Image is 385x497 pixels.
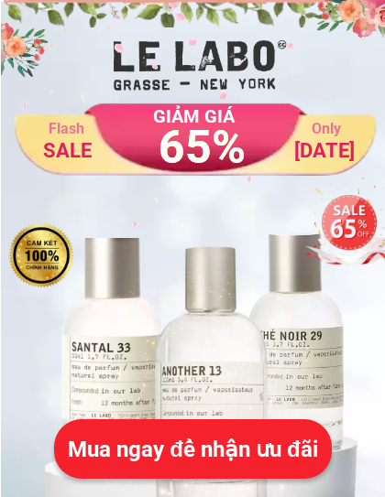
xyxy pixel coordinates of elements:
[312,118,371,140] h6: Only
[159,113,252,182] h1: 65%
[43,135,102,166] h5: SALE
[294,135,370,166] h5: [DATE]
[49,118,108,140] h6: Flash
[153,103,236,130] h6: GIẢM GIÁ
[53,432,333,465] div: Mua ngay để nhận ưu đãi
